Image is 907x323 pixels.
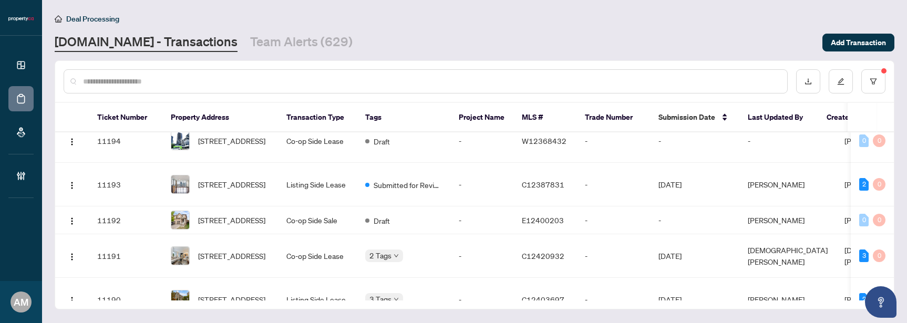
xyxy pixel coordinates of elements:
span: E12400203 [522,215,564,225]
td: 11190 [89,278,162,321]
th: Ticket Number [89,103,162,132]
span: 3 Tags [369,293,391,305]
td: Listing Side Lease [278,278,357,321]
td: [PERSON_NAME] [739,163,836,206]
div: 0 [873,134,885,147]
div: 0 [859,134,869,147]
th: Created By [818,103,881,132]
td: - [576,206,650,234]
span: C12387831 [522,180,564,189]
td: 11192 [89,206,162,234]
img: Logo [68,181,76,190]
td: Co-op Side Lease [278,119,357,163]
span: C12420932 [522,251,564,261]
td: [PERSON_NAME] [739,206,836,234]
span: Add Transaction [831,34,886,51]
img: Logo [68,253,76,261]
div: 2 [859,293,869,306]
th: Tags [357,103,450,132]
td: [DATE] [650,278,739,321]
span: filter [870,78,877,85]
span: [PERSON_NAME] [844,180,901,189]
img: thumbnail-img [171,211,189,229]
img: thumbnail-img [171,132,189,150]
a: [DOMAIN_NAME] - Transactions [55,33,238,52]
span: [STREET_ADDRESS] [198,135,265,147]
span: [PERSON_NAME] [844,136,901,145]
td: - [450,234,513,278]
button: Logo [64,176,80,193]
td: Co-op Side Lease [278,234,357,278]
td: 11191 [89,234,162,278]
td: [DEMOGRAPHIC_DATA][PERSON_NAME] [739,234,836,278]
img: logo [8,16,34,22]
td: - [450,278,513,321]
span: 2 Tags [369,249,391,262]
button: Logo [64,291,80,308]
span: home [55,15,62,23]
td: - [576,163,650,206]
td: [PERSON_NAME] [739,278,836,321]
th: Trade Number [576,103,650,132]
td: [DATE] [650,234,739,278]
span: Submission Date [658,111,715,123]
img: Logo [68,138,76,146]
th: Submission Date [650,103,739,132]
td: - [450,119,513,163]
span: [STREET_ADDRESS] [198,250,265,262]
span: down [394,297,399,302]
td: - [576,119,650,163]
img: Logo [68,296,76,305]
div: 0 [873,214,885,226]
th: Property Address [162,103,278,132]
span: [STREET_ADDRESS] [198,294,265,305]
button: edit [829,69,853,93]
span: C12403697 [522,295,564,304]
a: Team Alerts (629) [250,33,353,52]
td: - [450,163,513,206]
span: Draft [374,136,390,147]
span: AM [14,295,28,309]
span: [PERSON_NAME] [844,295,901,304]
div: 2 [859,178,869,191]
img: thumbnail-img [171,290,189,308]
div: 0 [873,249,885,262]
button: Add Transaction [822,34,894,51]
td: [DATE] [650,163,739,206]
span: Deal Processing [66,14,119,24]
td: - [739,119,836,163]
span: [STREET_ADDRESS] [198,179,265,190]
button: filter [861,69,885,93]
td: - [650,119,739,163]
span: down [394,253,399,258]
td: - [576,234,650,278]
img: Logo [68,217,76,225]
button: Logo [64,247,80,264]
div: 0 [859,214,869,226]
span: [STREET_ADDRESS] [198,214,265,226]
img: thumbnail-img [171,247,189,265]
td: - [650,206,739,234]
span: W12368432 [522,136,566,145]
td: 11194 [89,119,162,163]
button: download [796,69,820,93]
button: Logo [64,212,80,228]
button: Logo [64,132,80,149]
button: Open asap [865,286,896,318]
div: 3 [859,249,869,262]
td: - [450,206,513,234]
td: 11193 [89,163,162,206]
th: MLS # [513,103,576,132]
div: 0 [873,178,885,191]
td: - [576,278,650,321]
th: Transaction Type [278,103,357,132]
span: [PERSON_NAME] [844,215,901,225]
span: Submitted for Review [374,179,442,191]
th: Last Updated By [739,103,818,132]
span: edit [837,78,844,85]
td: Co-op Side Sale [278,206,357,234]
img: thumbnail-img [171,175,189,193]
td: Listing Side Lease [278,163,357,206]
span: Draft [374,215,390,226]
span: download [805,78,812,85]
